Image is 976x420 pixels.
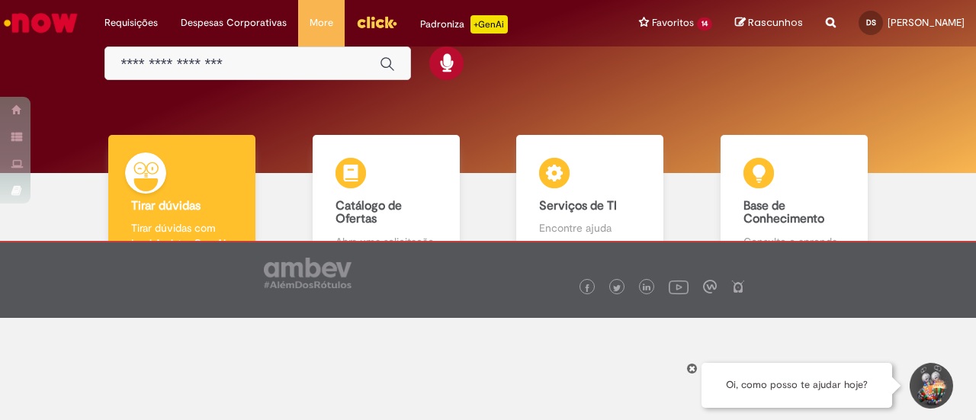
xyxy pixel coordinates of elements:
[643,284,650,293] img: logo_footer_linkedin.png
[669,277,689,297] img: logo_footer_youtube.png
[583,284,591,292] img: logo_footer_facebook.png
[335,234,437,249] p: Abra uma solicitação
[703,280,717,293] img: logo_footer_workplace.png
[470,15,508,34] p: +GenAi
[731,280,745,293] img: logo_footer_naosei.png
[131,220,233,251] p: Tirar dúvidas com Lupi Assist e Gen Ai
[310,15,333,30] span: More
[743,234,845,249] p: Consulte e aprenda
[80,135,284,267] a: Tirar dúvidas Tirar dúvidas com Lupi Assist e Gen Ai
[907,363,953,409] button: Iniciar Conversa de Suporte
[335,198,402,227] b: Catálogo de Ofertas
[613,284,621,292] img: logo_footer_twitter.png
[748,15,803,30] span: Rascunhos
[284,135,489,267] a: Catálogo de Ofertas Abra uma solicitação
[356,11,397,34] img: click_logo_yellow_360x200.png
[697,18,712,30] span: 14
[131,198,201,213] b: Tirar dúvidas
[692,135,897,267] a: Base de Conhecimento Consulte e aprenda
[420,15,508,34] div: Padroniza
[743,198,824,227] b: Base de Conhecimento
[488,135,692,267] a: Serviços de TI Encontre ajuda
[539,220,640,236] p: Encontre ajuda
[701,363,892,408] div: Oi, como posso te ajudar hoje?
[539,198,617,213] b: Serviços de TI
[2,8,80,38] img: ServiceNow
[888,16,965,29] span: [PERSON_NAME]
[735,16,803,30] a: Rascunhos
[104,15,158,30] span: Requisições
[181,15,287,30] span: Despesas Corporativas
[866,18,876,27] span: DS
[652,15,694,30] span: Favoritos
[264,258,352,288] img: logo_footer_ambev_rotulo_gray.png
